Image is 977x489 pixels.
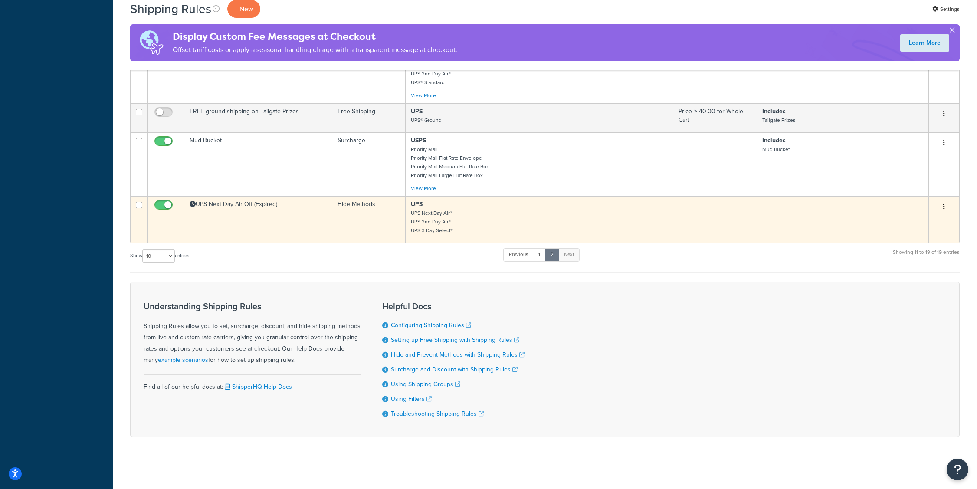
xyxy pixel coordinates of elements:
[184,196,332,243] td: UPS Next Day Air Off (Expired)
[411,184,436,192] a: View More
[391,380,460,389] a: Using Shipping Groups
[332,196,406,243] td: Hide Methods
[332,132,406,196] td: Surcharge
[411,92,436,99] a: View More
[130,0,211,17] h1: Shipping Rules
[173,44,457,56] p: Offset tariff costs or apply a seasonal handling charge with a transparent message at checkout.
[947,459,968,480] button: Open Resource Center
[411,107,423,116] strong: UPS
[762,145,790,153] small: Mud Bucket
[184,132,332,196] td: Mud Bucket
[332,103,406,132] td: Free Shipping
[142,249,175,263] select: Showentries
[158,355,208,364] a: example scenarios
[184,103,332,132] td: FREE ground shipping on Tailgate Prizes
[391,394,432,404] a: Using Filters
[673,103,757,132] td: Price ≥ 40.00 for Whole Cart
[184,39,332,103] td: Orange Blanket Canister Hide when Quantity is more than 4
[144,374,361,393] div: Find all of our helpful docs at:
[130,24,173,61] img: duties-banner-06bc72dcb5fe05cb3f9472aba00be2ae8eb53ab6f0d8bb03d382ba314ac3c341.png
[391,350,525,359] a: Hide and Prevent Methods with Shipping Rules
[391,365,518,374] a: Surcharge and Discount with Shipping Rules
[545,248,559,261] a: 2
[673,39,757,103] td: Quantity ≥ 4 for Everything in Shipping Group
[223,382,292,391] a: ShipperHQ Help Docs
[411,200,423,209] strong: UPS
[332,39,406,103] td: Hide Methods
[391,335,519,345] a: Setting up Free Shipping with Shipping Rules
[391,409,484,418] a: Troubleshooting Shipping Rules
[533,248,546,261] a: 1
[382,302,525,311] h3: Helpful Docs
[932,3,960,15] a: Settings
[411,145,489,179] small: Priority Mail Priority Mail Flat Rate Envelope Priority Mail Medium Flat Rate Box Priority Mail L...
[144,302,361,366] div: Shipping Rules allow you to set, surcharge, discount, and hide shipping methods from live and cus...
[391,321,471,330] a: Configuring Shipping Rules
[130,249,189,263] label: Show entries
[411,116,442,124] small: UPS® Ground
[173,30,457,44] h4: Display Custom Fee Messages at Checkout
[762,116,796,124] small: Tailgate Prizes
[144,302,361,311] h3: Understanding Shipping Rules
[411,209,453,234] small: UPS Next Day Air® UPS 2nd Day Air® UPS 3 Day Select®
[762,107,786,116] strong: Includes
[893,247,960,266] div: Showing 11 to 19 of 19 entries
[900,34,949,52] a: Learn More
[558,248,580,261] a: Next
[503,248,534,261] a: Previous
[411,136,426,145] strong: USPS
[762,136,786,145] strong: Includes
